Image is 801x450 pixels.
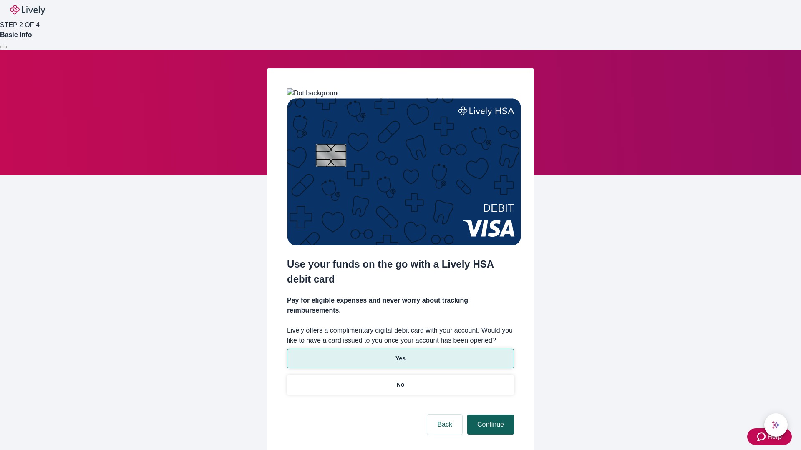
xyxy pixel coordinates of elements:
h2: Use your funds on the go with a Lively HSA debit card [287,257,514,287]
button: chat [764,413,788,437]
img: Lively [10,5,45,15]
img: Dot background [287,88,341,98]
label: Lively offers a complimentary digital debit card with your account. Would you like to have a card... [287,325,514,345]
button: No [287,375,514,395]
button: Yes [287,349,514,368]
span: Help [767,432,782,442]
button: Continue [467,415,514,435]
p: Yes [395,354,406,363]
p: No [397,380,405,389]
button: Back [427,415,462,435]
h4: Pay for eligible expenses and never worry about tracking reimbursements. [287,295,514,315]
button: Zendesk support iconHelp [747,428,792,445]
svg: Zendesk support icon [757,432,767,442]
img: Debit card [287,98,521,245]
svg: Lively AI Assistant [772,421,780,429]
